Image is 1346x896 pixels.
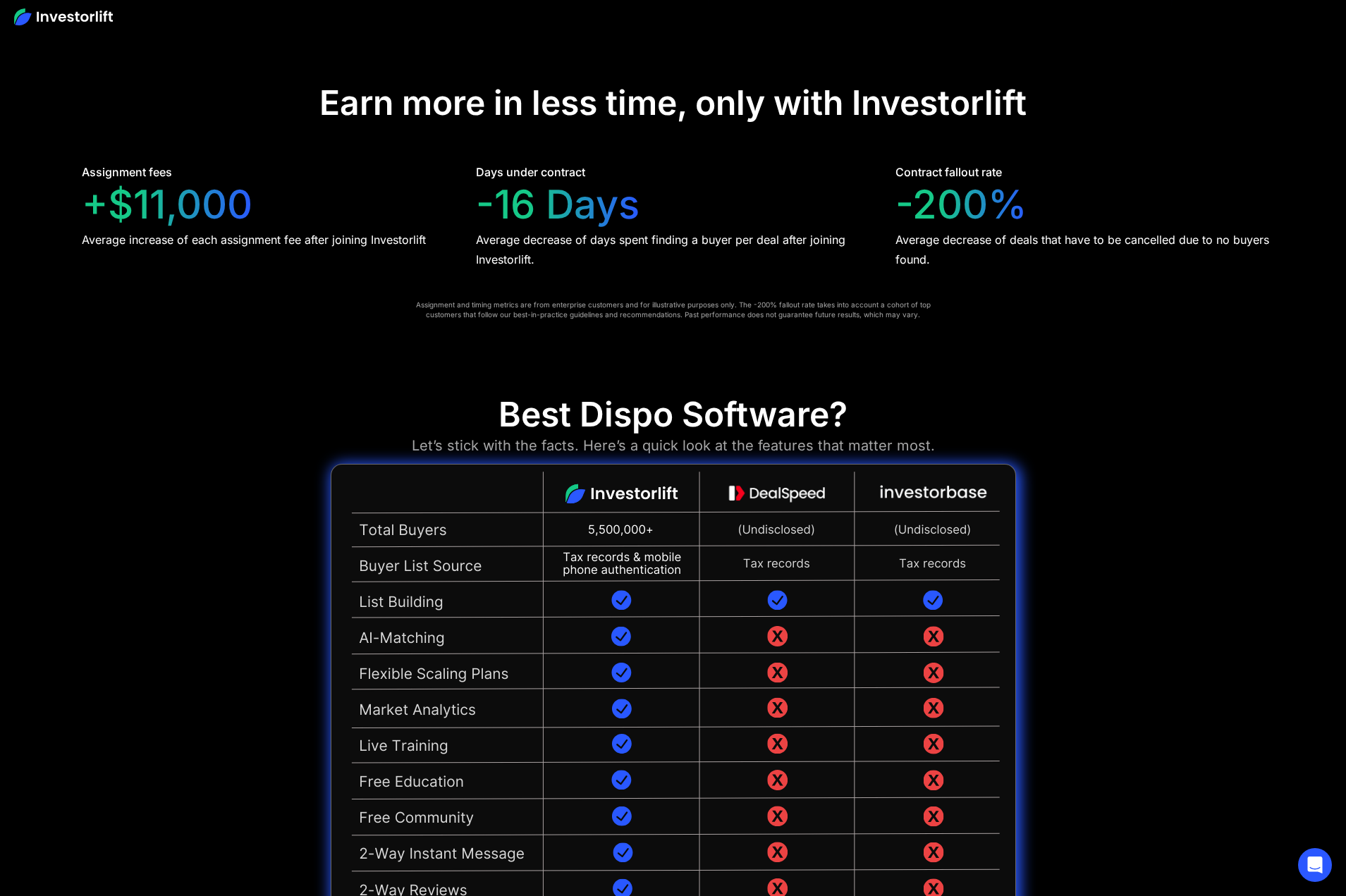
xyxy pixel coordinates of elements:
[895,181,1027,228] div: -200%
[82,164,172,180] div: Assignment fees
[895,230,1290,269] div: Average decrease of deals that have to be cancelled due to no buyers found.
[476,181,640,228] div: -16 Days
[319,82,1027,123] div: Earn more in less time, only with Investorlift
[412,434,935,457] div: Let’s stick with the facts. Here’s a quick look at the features that matter most.
[498,394,848,435] div: Best Dispo Software?
[82,230,426,250] div: Average increase of each assignment fee after joining Investorlift
[476,164,585,180] div: Days under contract
[1298,848,1332,882] div: Open Intercom Messenger
[476,230,870,269] div: Average decrease of days spent finding a buyer per deal after joining Investorlift.
[82,181,252,228] div: +$11,000
[404,300,943,319] div: Assignment and timing metrics are from enterprise customers and for illustrative purposes only. T...
[895,164,1002,180] div: Contract fallout rate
